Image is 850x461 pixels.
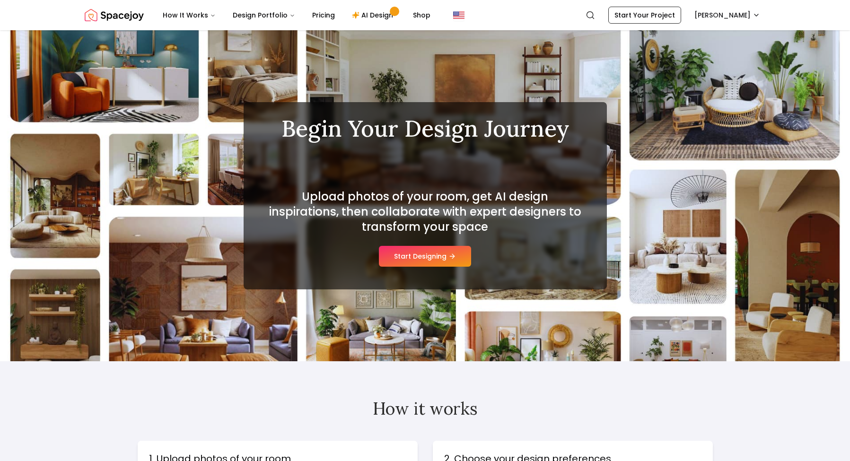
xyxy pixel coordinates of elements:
[225,6,303,25] button: Design Portfolio
[138,399,713,418] h2: How it works
[689,7,766,24] button: [PERSON_NAME]
[379,246,471,267] button: Start Designing
[405,6,438,25] a: Shop
[266,189,584,235] h2: Upload photos of your room, get AI design inspirations, then collaborate with expert designers to...
[155,6,223,25] button: How It Works
[344,6,403,25] a: AI Design
[608,7,681,24] a: Start Your Project
[266,117,584,140] h1: Begin Your Design Journey
[453,9,464,21] img: United States
[85,6,144,25] a: Spacejoy
[155,6,438,25] nav: Main
[85,6,144,25] img: Spacejoy Logo
[305,6,342,25] a: Pricing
